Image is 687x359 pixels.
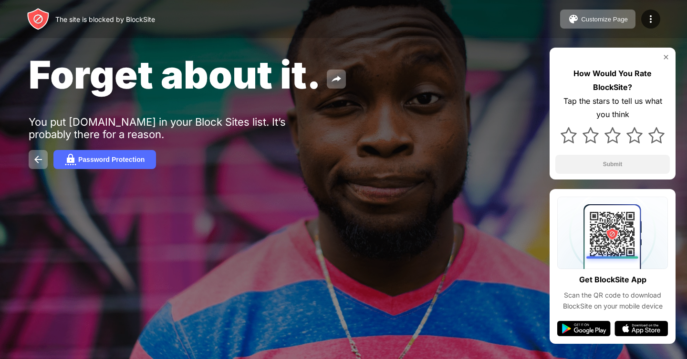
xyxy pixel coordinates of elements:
img: header-logo.svg [27,8,50,30]
img: star.svg [583,127,599,143]
span: Forget about it. [29,51,321,98]
img: back.svg [32,154,44,165]
img: menu-icon.svg [645,13,656,25]
div: Scan the QR code to download BlockSite on your mobile device [557,290,668,311]
div: Get BlockSite App [579,273,646,287]
img: google-play.svg [557,321,611,336]
div: You put [DOMAIN_NAME] in your Block Sites list. It’s probably there for a reason. [29,116,323,140]
img: star.svg [561,127,577,143]
div: Tap the stars to tell us what you think [555,94,670,122]
button: Customize Page [560,10,635,29]
div: How Would You Rate BlockSite? [555,67,670,94]
img: password.svg [65,154,76,165]
img: star.svg [626,127,643,143]
img: share.svg [331,73,342,85]
div: The site is blocked by BlockSite [55,15,155,23]
img: rate-us-close.svg [662,53,670,61]
img: qrcode.svg [557,197,668,269]
img: star.svg [648,127,665,143]
button: Password Protection [53,150,156,169]
div: Password Protection [78,156,145,163]
img: app-store.svg [614,321,668,336]
button: Submit [555,155,670,174]
img: star.svg [604,127,621,143]
img: pallet.svg [568,13,579,25]
div: Customize Page [581,16,628,23]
